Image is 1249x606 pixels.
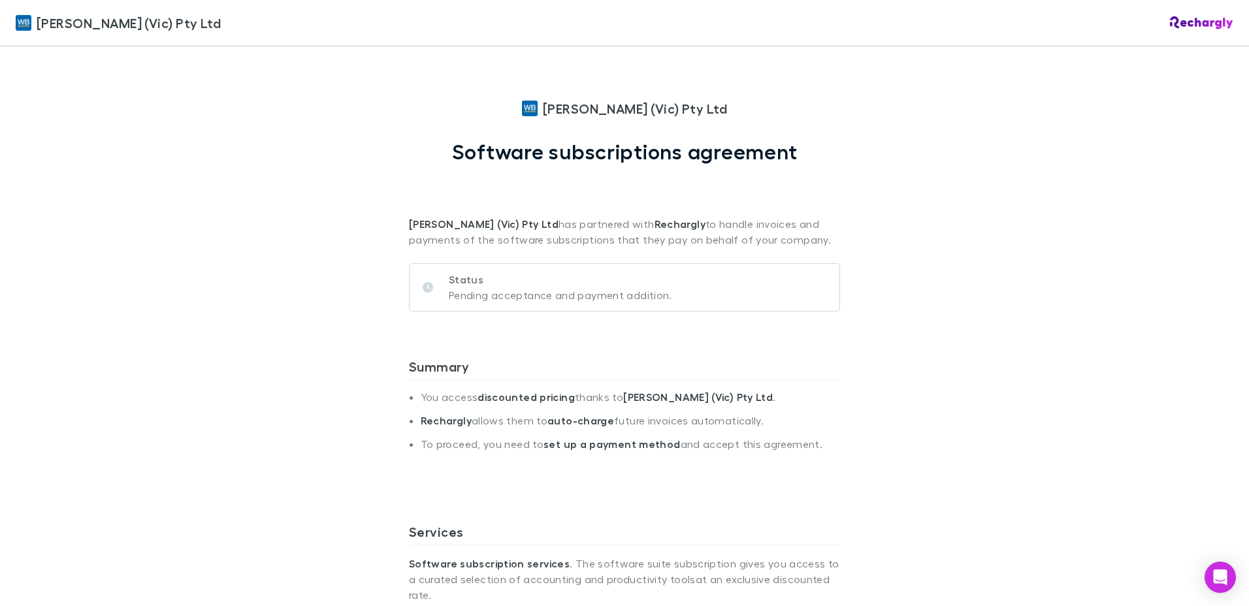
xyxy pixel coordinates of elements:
div: Open Intercom Messenger [1205,562,1236,593]
strong: [PERSON_NAME] (Vic) Pty Ltd [623,391,773,404]
strong: Rechargly [421,414,472,427]
h3: Summary [409,359,840,379]
strong: Software subscription services [409,557,570,570]
img: Rechargly Logo [1170,16,1233,29]
strong: set up a payment method [543,438,680,451]
strong: Rechargly [655,217,706,231]
span: [PERSON_NAME] (Vic) Pty Ltd [37,13,221,33]
img: William Buck (Vic) Pty Ltd's Logo [16,15,31,31]
li: You access thanks to . [421,391,840,414]
h3: Services [409,524,840,545]
p: has partnered with to handle invoices and payments of the software subscriptions that they pay on... [409,164,840,247]
li: To proceed, you need to and accept this agreement. [421,438,840,461]
li: allows them to future invoices automatically. [421,414,840,438]
p: Pending acceptance and payment addition. [449,287,672,303]
span: [PERSON_NAME] (Vic) Pty Ltd [543,99,727,118]
h1: Software subscriptions agreement [452,139,798,164]
strong: auto-charge [547,414,614,427]
p: Status [449,272,672,287]
strong: discounted pricing [478,391,575,404]
img: William Buck (Vic) Pty Ltd's Logo [522,101,538,116]
strong: [PERSON_NAME] (Vic) Pty Ltd [409,217,559,231]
